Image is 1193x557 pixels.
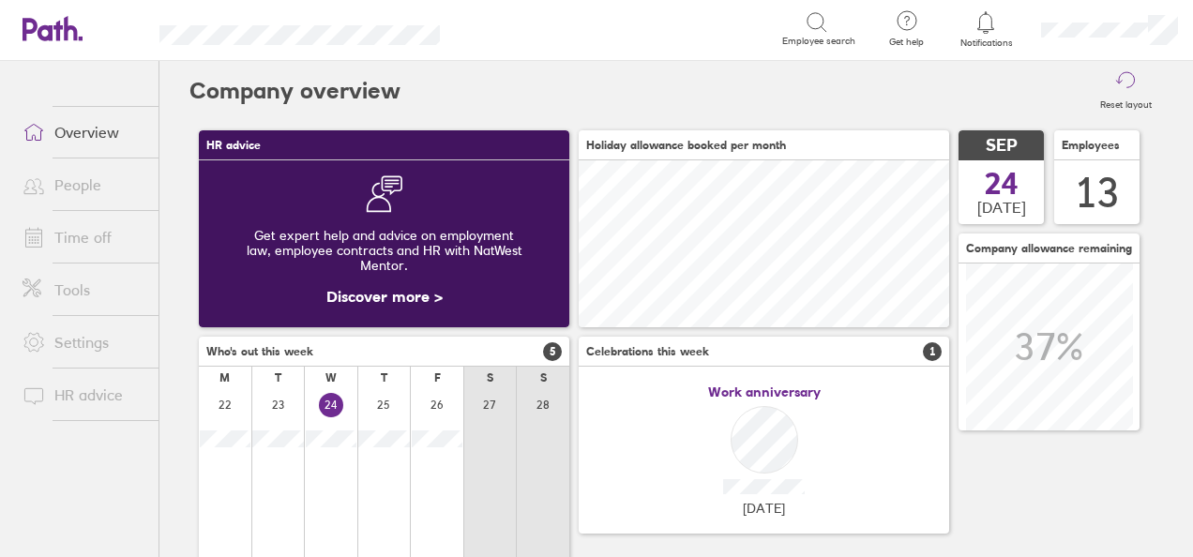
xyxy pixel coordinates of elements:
[876,37,937,48] span: Get help
[487,371,493,384] div: S
[956,9,1017,49] a: Notifications
[586,139,786,152] span: Holiday allowance booked per month
[977,199,1026,216] span: [DATE]
[923,342,942,361] span: 1
[1089,61,1163,121] button: Reset layout
[8,376,159,414] a: HR advice
[325,371,337,384] div: W
[491,20,538,37] div: Search
[206,139,261,152] span: HR advice
[8,271,159,309] a: Tools
[986,136,1018,156] span: SEP
[8,113,159,151] a: Overview
[743,501,785,516] span: [DATE]
[206,345,313,358] span: Who's out this week
[434,371,441,384] div: F
[275,371,281,384] div: T
[326,287,443,306] a: Discover more >
[1089,94,1163,111] label: Reset layout
[966,242,1132,255] span: Company allowance remaining
[8,166,159,203] a: People
[1075,169,1120,217] div: 13
[8,324,159,361] a: Settings
[782,36,855,47] span: Employee search
[543,342,562,361] span: 5
[1062,139,1120,152] span: Employees
[708,384,821,399] span: Work anniversary
[985,169,1019,199] span: 24
[956,38,1017,49] span: Notifications
[381,371,387,384] div: T
[586,345,709,358] span: Celebrations this week
[189,61,400,121] h2: Company overview
[8,218,159,256] a: Time off
[214,213,554,288] div: Get expert help and advice on employment law, employee contracts and HR with NatWest Mentor.
[540,371,547,384] div: S
[219,371,230,384] div: M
